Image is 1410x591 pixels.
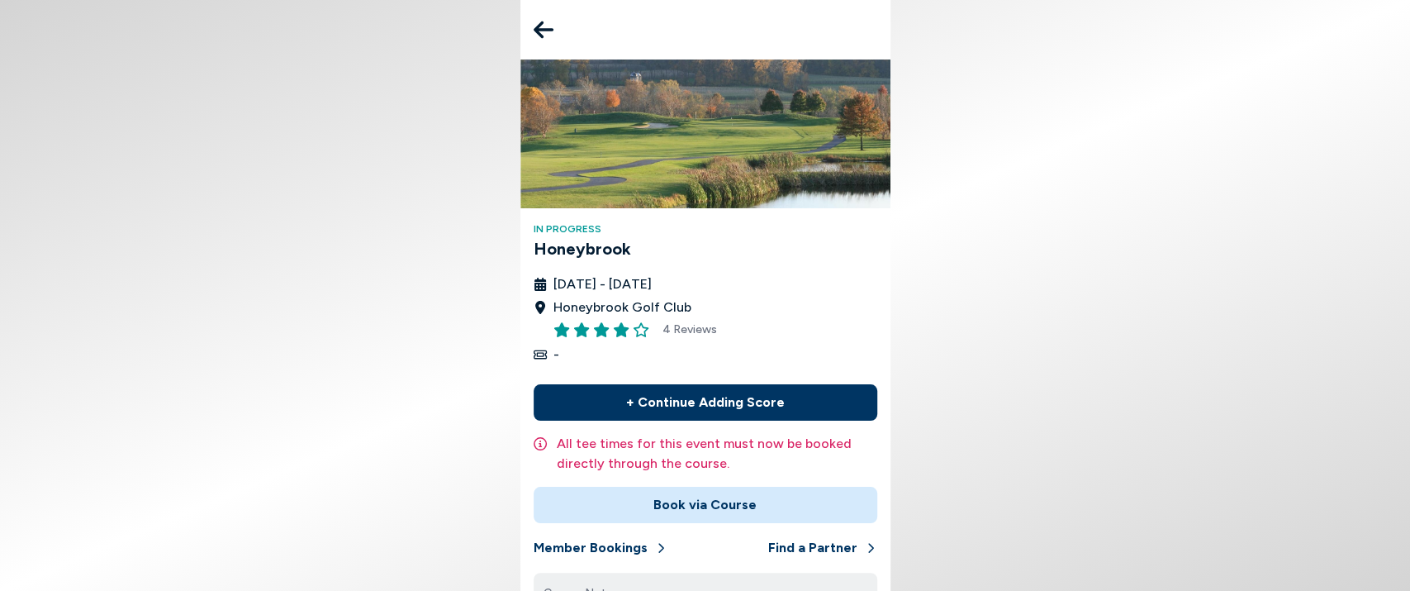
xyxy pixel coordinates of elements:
button: Member Bookings [534,530,667,566]
button: Rate this item 5 stars [633,322,649,338]
button: + Continue Adding Score [534,384,877,421]
h4: In Progress [534,222,877,236]
span: - [553,345,559,365]
button: Rate this item 3 stars [593,322,610,338]
h3: Honeybrook [534,236,877,261]
img: Honeybrook [520,60,890,208]
button: Rate this item 1 stars [553,322,570,338]
button: Rate this item 4 stars [613,322,629,338]
span: 4 Reviews [662,321,717,338]
button: Rate this item 2 stars [573,322,590,338]
span: Honeybrook Golf Club [553,298,691,317]
p: All tee times for this event must now be booked directly through the course. [557,434,877,474]
button: Book via Course [534,487,877,523]
span: [DATE] - [DATE] [553,274,652,294]
button: Find a Partner [768,530,877,566]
